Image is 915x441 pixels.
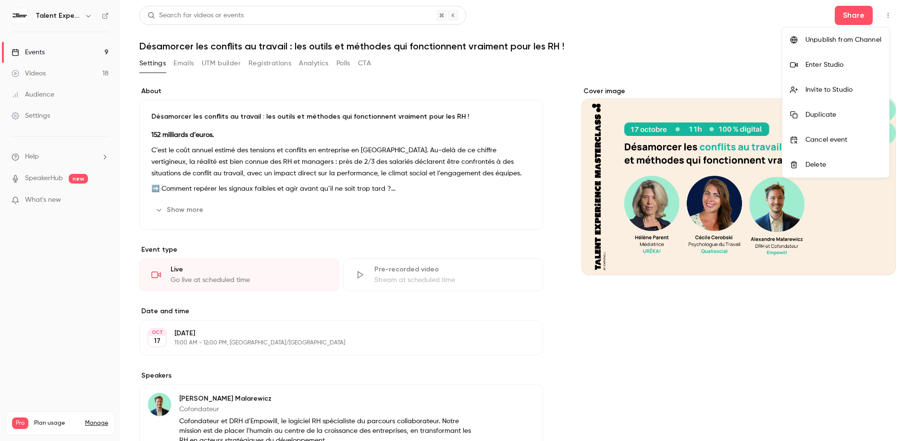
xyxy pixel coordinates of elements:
div: Delete [805,160,881,170]
div: Unpublish from Channel [805,35,881,45]
div: Enter Studio [805,60,881,70]
div: Duplicate [805,110,881,120]
div: Cancel event [805,135,881,145]
div: Invite to Studio [805,85,881,95]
